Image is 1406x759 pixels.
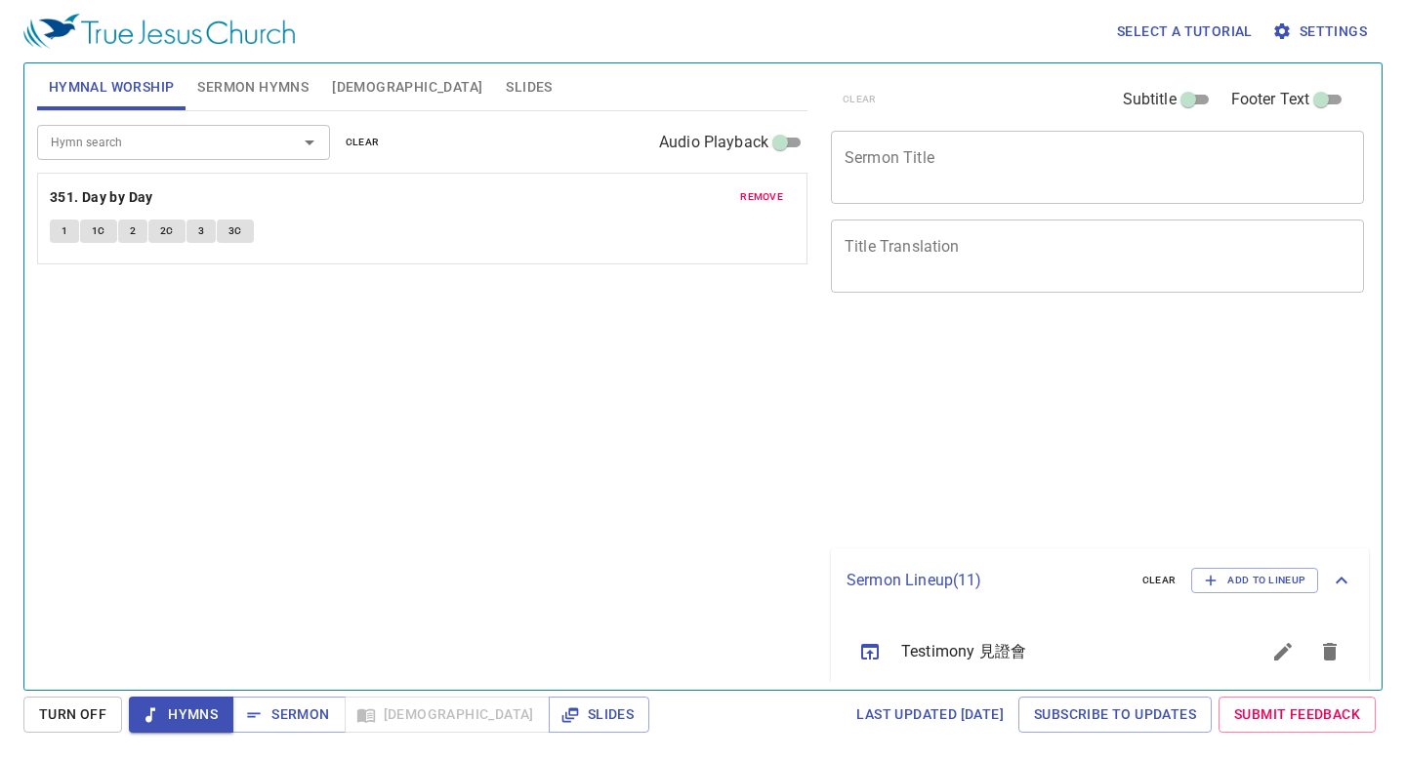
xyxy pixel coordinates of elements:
[831,548,1369,613] div: Sermon Lineup(11)clearAdd to Lineup
[160,222,174,240] span: 2C
[856,702,1004,727] span: Last updated [DATE]
[228,222,242,240] span: 3C
[506,75,552,100] span: Slides
[92,222,105,240] span: 1C
[334,131,392,154] button: clear
[728,185,795,209] button: remove
[1268,14,1375,50] button: Settings
[62,222,67,240] span: 1
[232,697,345,733] button: Sermon
[1191,568,1318,593] button: Add to Lineup
[217,220,254,243] button: 3C
[197,75,309,100] span: Sermon Hymns
[80,220,117,243] button: 1C
[129,697,233,733] button: Hymns
[50,185,156,210] button: 351. Day by Day
[148,220,186,243] button: 2C
[23,14,295,49] img: True Jesus Church
[1231,88,1310,111] span: Footer Text
[847,569,1127,592] p: Sermon Lineup ( 11 )
[1131,569,1188,592] button: clear
[186,220,216,243] button: 3
[823,313,1260,540] iframe: from-child
[564,702,634,727] span: Slides
[1018,697,1212,733] a: Subscribe to Updates
[50,220,79,243] button: 1
[346,134,380,151] span: clear
[50,185,153,210] b: 351. Day by Day
[1219,697,1376,733] a: Submit Feedback
[1123,88,1177,111] span: Subtitle
[1142,572,1177,589] span: clear
[118,220,147,243] button: 2
[848,697,1012,733] a: Last updated [DATE]
[198,222,204,240] span: 3
[23,697,122,733] button: Turn Off
[39,702,106,727] span: Turn Off
[1109,14,1261,50] button: Select a tutorial
[1204,572,1305,589] span: Add to Lineup
[1234,702,1360,727] span: Submit Feedback
[740,188,783,206] span: remove
[1117,20,1253,44] span: Select a tutorial
[332,75,482,100] span: [DEMOGRAPHIC_DATA]
[1034,702,1196,727] span: Subscribe to Updates
[145,702,218,727] span: Hymns
[248,702,329,727] span: Sermon
[549,697,649,733] button: Slides
[49,75,175,100] span: Hymnal Worship
[130,222,136,240] span: 2
[659,131,768,154] span: Audio Playback
[296,129,323,156] button: Open
[901,640,1213,663] span: Testimony 見證會
[1276,20,1367,44] span: Settings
